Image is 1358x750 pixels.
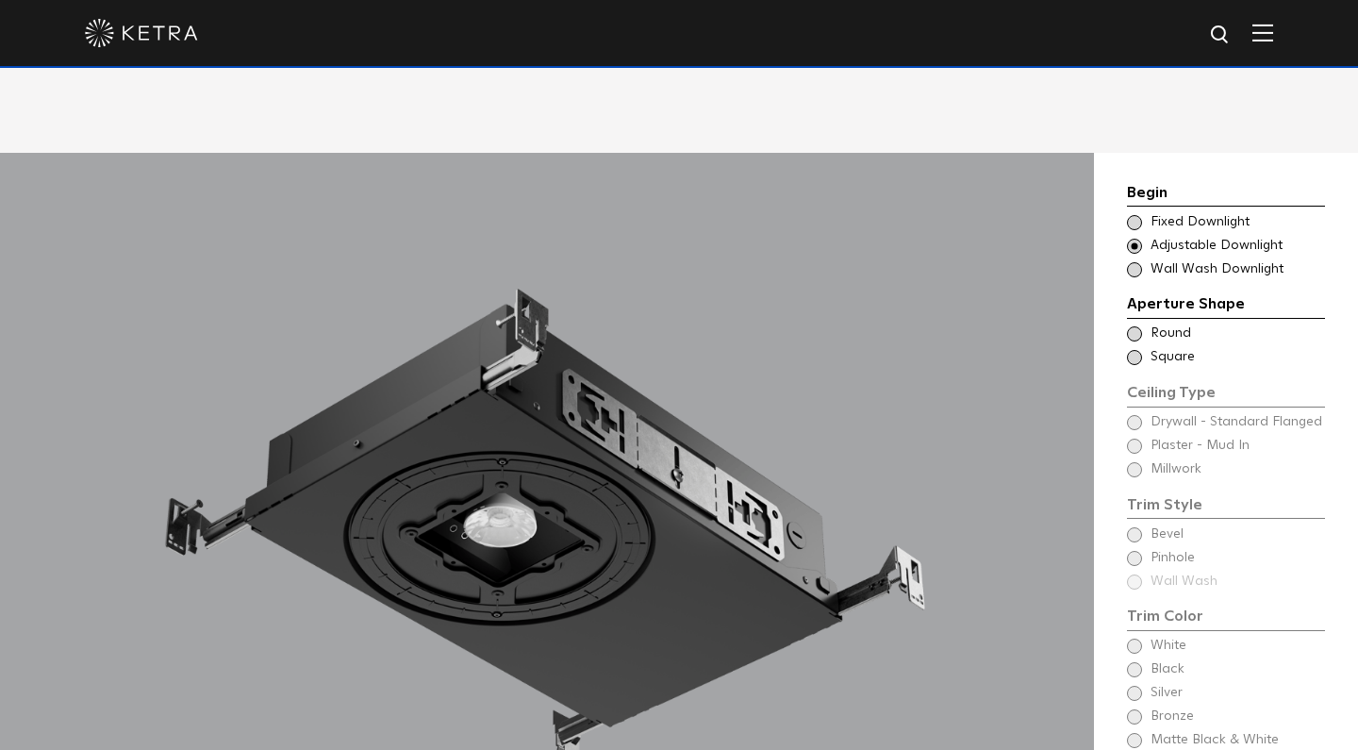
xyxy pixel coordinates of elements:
[1151,348,1323,367] span: Square
[1127,181,1325,208] div: Begin
[85,19,198,47] img: ketra-logo-2019-white
[1127,292,1325,319] div: Aperture Shape
[1151,237,1323,256] span: Adjustable Downlight
[1252,24,1273,42] img: Hamburger%20Nav.svg
[1151,260,1323,279] span: Wall Wash Downlight
[1151,213,1323,232] span: Fixed Downlight
[1151,325,1323,343] span: Round
[1209,24,1233,47] img: search icon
